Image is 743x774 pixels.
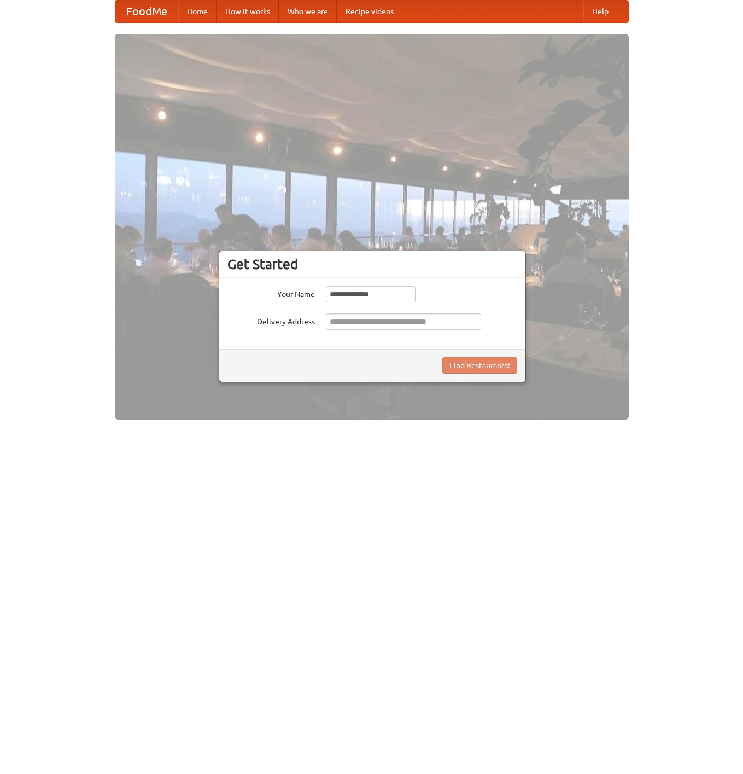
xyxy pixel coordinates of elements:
[115,1,178,22] a: FoodMe
[279,1,337,22] a: Who we are
[227,313,315,327] label: Delivery Address
[227,286,315,300] label: Your Name
[583,1,617,22] a: Help
[442,357,517,374] button: Find Restaurants!
[217,1,279,22] a: How it works
[178,1,217,22] a: Home
[227,256,517,272] h3: Get Started
[337,1,402,22] a: Recipe videos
